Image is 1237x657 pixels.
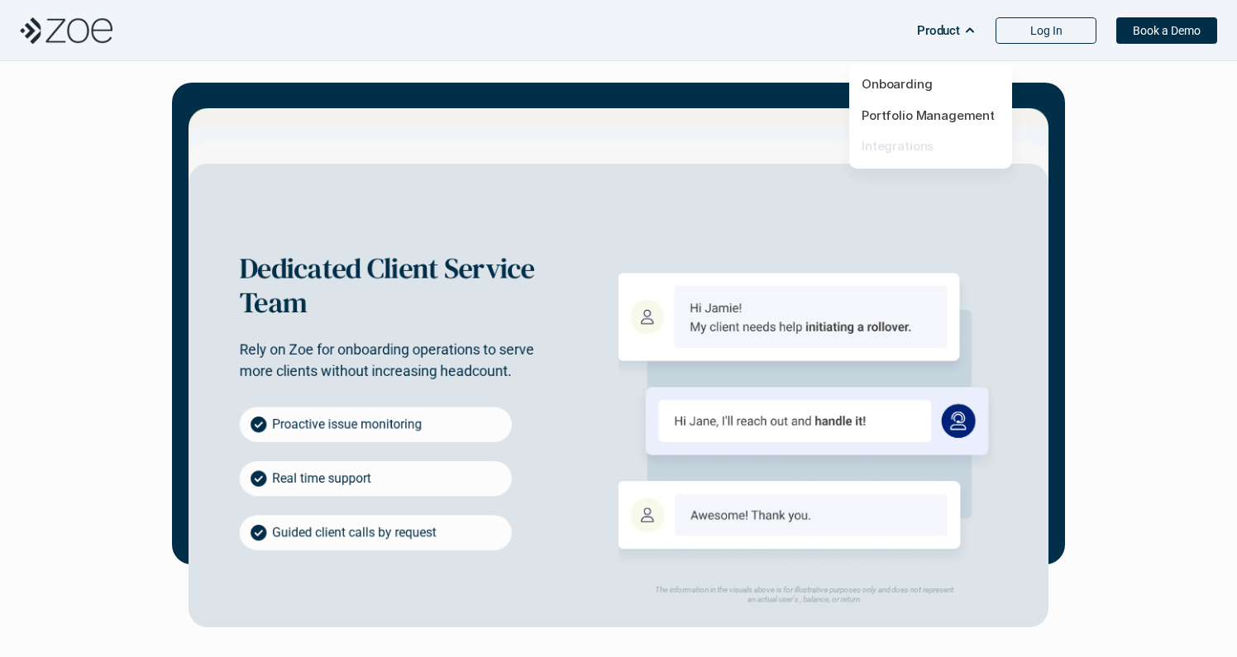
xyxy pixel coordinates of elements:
em: an actual user's , balance, or return. [747,595,862,604]
h3: Dedicated Client Service Team [240,251,544,320]
a: Integrations [862,138,934,154]
p: Guided client calls by request [272,523,436,542]
p: Product [917,18,960,43]
p: Real time support [272,469,370,488]
p: Proactive issue monitoring [272,415,422,434]
a: Portfolio Management [862,107,995,122]
p: Log In [1030,24,1063,38]
a: Log In [996,17,1096,44]
p: Book a Demo [1133,24,1201,38]
a: Book a Demo [1116,17,1217,44]
a: Onboarding [862,76,933,92]
em: The information in the visuals above is for illustrative purposes only and does not represent [655,585,953,594]
p: Rely on Zoe for onboarding operations to serve more clients without increasing headcount. [240,339,544,382]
